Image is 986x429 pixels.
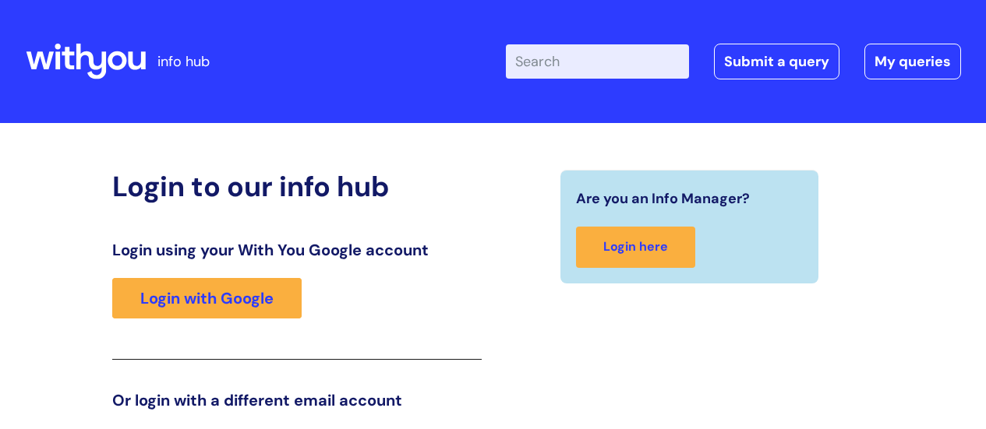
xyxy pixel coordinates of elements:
[576,186,750,211] span: Are you an Info Manager?
[714,44,839,79] a: Submit a query
[506,44,689,79] input: Search
[112,241,482,259] h3: Login using your With You Google account
[112,278,302,318] a: Login with Google
[157,49,210,74] p: info hub
[112,391,482,410] h3: Or login with a different email account
[112,170,482,203] h2: Login to our info hub
[864,44,961,79] a: My queries
[576,227,695,268] a: Login here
